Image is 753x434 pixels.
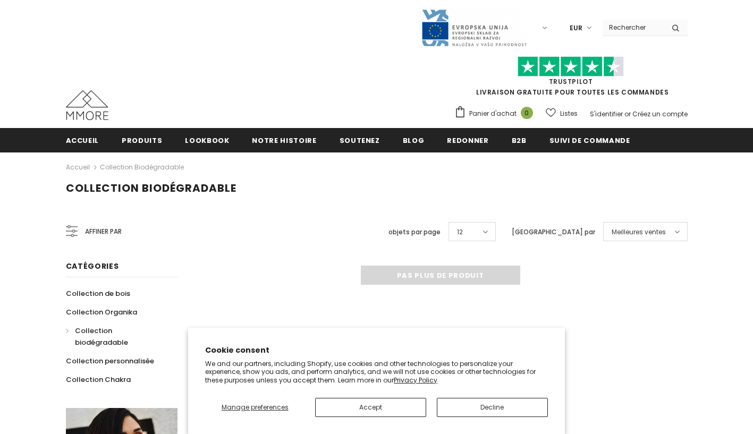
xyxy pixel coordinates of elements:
[457,227,463,237] span: 12
[100,163,184,172] a: Collection biodégradable
[252,135,316,146] span: Notre histoire
[66,307,137,317] span: Collection Organika
[469,108,517,119] span: Panier d'achat
[66,181,236,195] span: Collection biodégradable
[66,128,99,152] a: Accueil
[185,128,229,152] a: Lookbook
[454,106,538,122] a: Panier d'achat 0
[394,376,437,385] a: Privacy Policy
[66,161,90,174] a: Accueil
[122,128,162,152] a: Produits
[454,61,688,97] span: LIVRAISON GRATUITE POUR TOUTES LES COMMANDES
[388,227,441,237] label: objets par page
[75,326,128,347] span: Collection biodégradable
[447,128,488,152] a: Redonner
[612,227,666,237] span: Meilleures ventes
[252,128,316,152] a: Notre histoire
[518,56,624,77] img: Faites confiance aux étoiles pilotes
[403,135,425,146] span: Blog
[421,23,527,32] a: Javni Razpis
[521,107,533,119] span: 0
[66,90,108,120] img: Cas MMORE
[85,226,122,237] span: Affiner par
[624,109,631,118] span: or
[512,128,527,152] a: B2B
[66,135,99,146] span: Accueil
[185,135,229,146] span: Lookbook
[340,128,380,152] a: soutenez
[437,398,548,417] button: Decline
[122,135,162,146] span: Produits
[546,104,578,123] a: Listes
[560,108,578,119] span: Listes
[222,403,289,412] span: Manage preferences
[421,8,527,47] img: Javni Razpis
[315,398,426,417] button: Accept
[512,227,595,237] label: [GEOGRAPHIC_DATA] par
[447,135,488,146] span: Redonner
[205,345,548,356] h2: Cookie consent
[403,128,425,152] a: Blog
[205,360,548,385] p: We and our partners, including Shopify, use cookies and other technologies to personalize your ex...
[590,109,623,118] a: S'identifier
[66,321,166,352] a: Collection biodégradable
[549,77,593,86] a: TrustPilot
[549,135,630,146] span: Suivi de commande
[66,356,154,366] span: Collection personnalisée
[632,109,688,118] a: Créez un compte
[66,370,131,389] a: Collection Chakra
[205,398,304,417] button: Manage preferences
[66,284,130,303] a: Collection de bois
[549,128,630,152] a: Suivi de commande
[340,135,380,146] span: soutenez
[66,261,119,271] span: Catégories
[66,375,131,385] span: Collection Chakra
[66,303,137,321] a: Collection Organika
[603,20,664,35] input: Search Site
[66,352,154,370] a: Collection personnalisée
[512,135,527,146] span: B2B
[570,23,582,33] span: EUR
[66,288,130,299] span: Collection de bois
